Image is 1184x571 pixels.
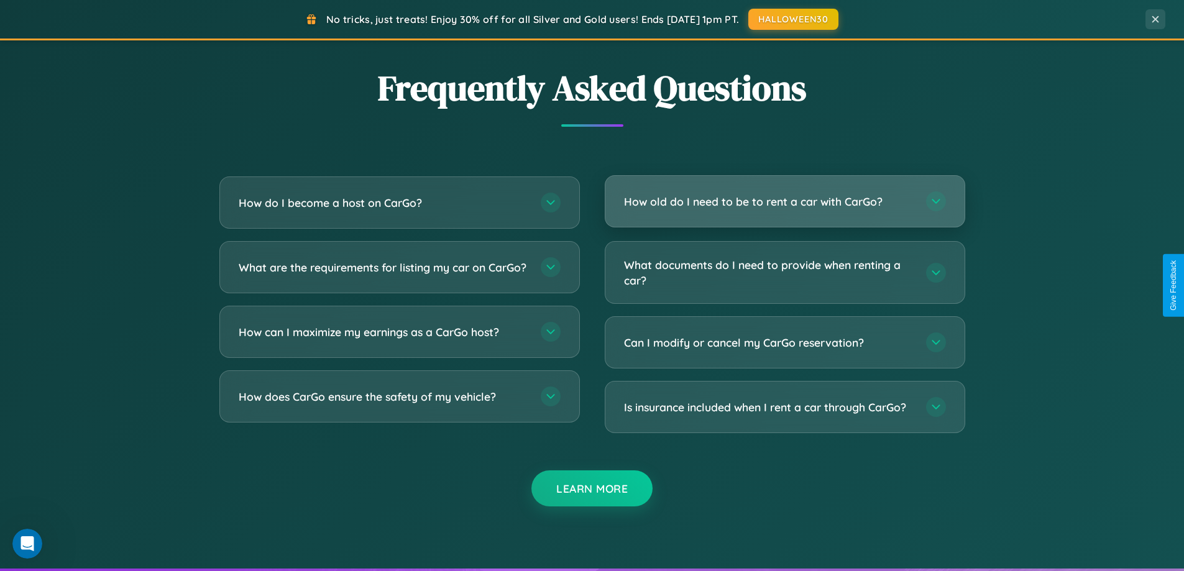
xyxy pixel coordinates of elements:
[624,400,914,415] h3: Is insurance included when I rent a car through CarGo?
[748,9,838,30] button: HALLOWEEN30
[12,529,42,559] iframe: Intercom live chat
[624,257,914,288] h3: What documents do I need to provide when renting a car?
[624,335,914,350] h3: Can I modify or cancel my CarGo reservation?
[239,389,528,404] h3: How does CarGo ensure the safety of my vehicle?
[326,13,739,25] span: No tricks, just treats! Enjoy 30% off for all Silver and Gold users! Ends [DATE] 1pm PT.
[239,195,528,211] h3: How do I become a host on CarGo?
[239,260,528,275] h3: What are the requirements for listing my car on CarGo?
[219,64,965,112] h2: Frequently Asked Questions
[1169,260,1178,311] div: Give Feedback
[624,194,914,209] h3: How old do I need to be to rent a car with CarGo?
[531,470,653,506] button: Learn More
[239,324,528,340] h3: How can I maximize my earnings as a CarGo host?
